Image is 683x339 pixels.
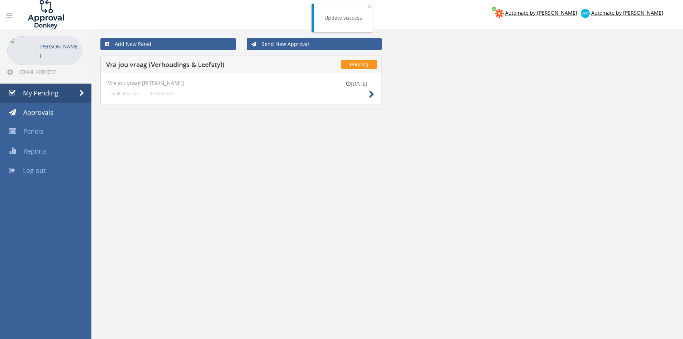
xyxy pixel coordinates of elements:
[150,91,177,96] small: 0 comments...
[39,42,79,60] p: [PERSON_NAME]
[505,9,577,16] span: Automate by [PERSON_NAME]
[108,80,374,86] h4: Vra jou vraag [PERSON_NAME]
[495,9,504,18] img: zapier-logomark.png
[106,61,295,70] h5: Vra jou vraag (Verhoudings & Leefstyl)
[23,166,46,175] span: Log out
[23,127,43,136] span: Panels
[338,80,374,88] small: [DATE]
[341,60,377,69] span: Pending
[100,38,236,50] a: Add New Panel
[23,89,58,97] span: My Pending
[581,9,590,18] img: xero-logo.png
[20,69,81,75] span: [EMAIL_ADDRESS][DOMAIN_NAME]
[247,38,382,50] a: Send New Approval
[23,147,47,155] span: Reports
[108,91,139,96] small: 15 minutes ago
[324,14,362,22] div: Update success
[367,1,372,11] span: ×
[23,108,53,117] span: Approvals
[591,9,663,16] span: Automate by [PERSON_NAME]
